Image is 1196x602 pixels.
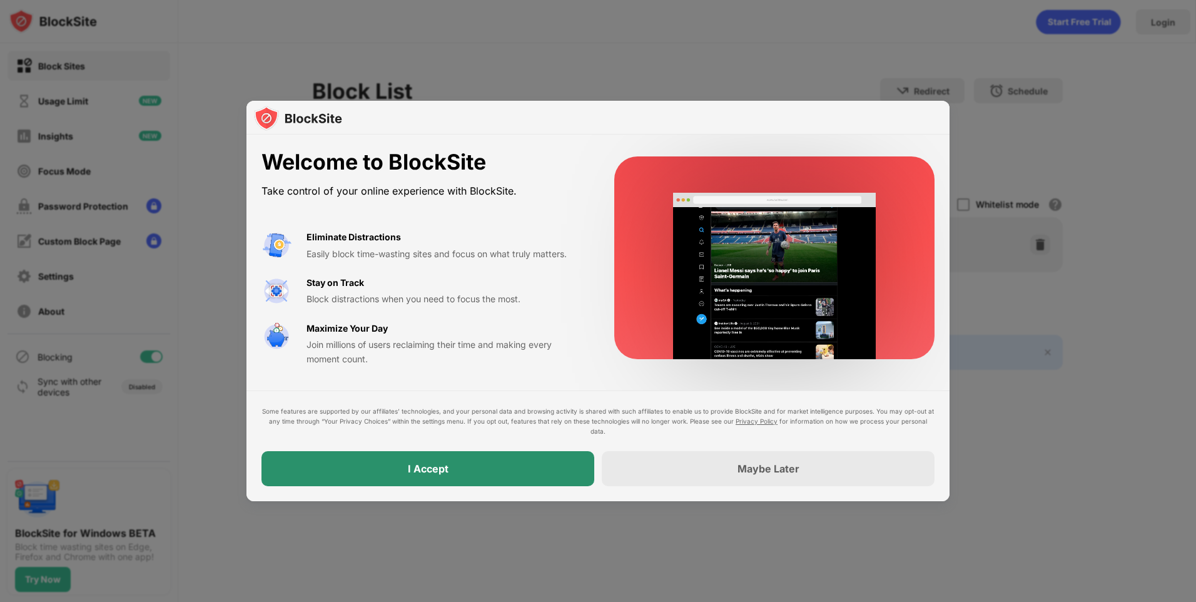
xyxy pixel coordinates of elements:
[307,292,584,306] div: Block distractions when you need to focus the most.
[307,322,388,335] div: Maximize Your Day
[408,462,448,475] div: I Accept
[261,182,584,200] div: Take control of your online experience with BlockSite.
[737,462,799,475] div: Maybe Later
[254,106,342,131] img: logo-blocksite.svg
[261,322,291,352] img: value-safe-time.svg
[261,150,584,175] div: Welcome to BlockSite
[307,338,584,366] div: Join millions of users reclaiming their time and making every moment count.
[307,247,584,261] div: Easily block time-wasting sites and focus on what truly matters.
[261,230,291,260] img: value-avoid-distractions.svg
[307,230,401,244] div: Eliminate Distractions
[736,417,778,425] a: Privacy Policy
[307,276,364,290] div: Stay on Track
[261,406,935,436] div: Some features are supported by our affiliates’ technologies, and your personal data and browsing ...
[261,276,291,306] img: value-focus.svg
